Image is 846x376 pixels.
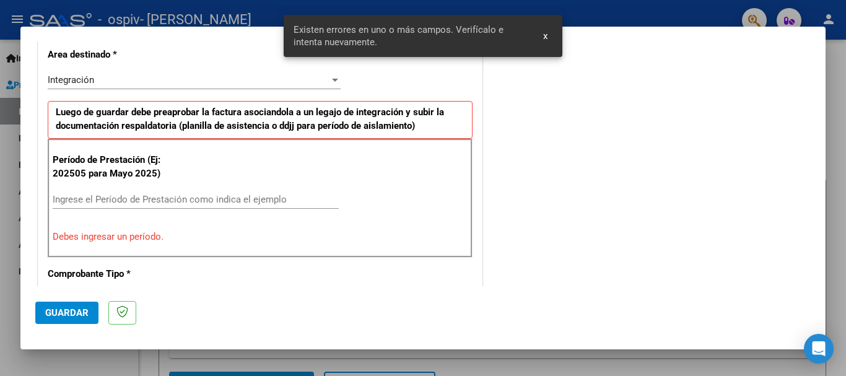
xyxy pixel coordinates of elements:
p: Comprobante Tipo * [48,267,175,281]
span: Integración [48,74,94,85]
p: Area destinado * [48,48,175,62]
span: Existen errores en uno o más campos. Verifícalo e intenta nuevamente. [294,24,529,48]
p: Debes ingresar un período. [53,230,468,244]
button: x [533,25,557,47]
button: Guardar [35,302,98,324]
span: Guardar [45,307,89,318]
div: Open Intercom Messenger [804,334,834,364]
strong: Luego de guardar debe preaprobar la factura asociandola a un legajo de integración y subir la doc... [56,107,444,132]
p: Período de Prestación (Ej: 202505 para Mayo 2025) [53,153,177,181]
span: x [543,30,547,42]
